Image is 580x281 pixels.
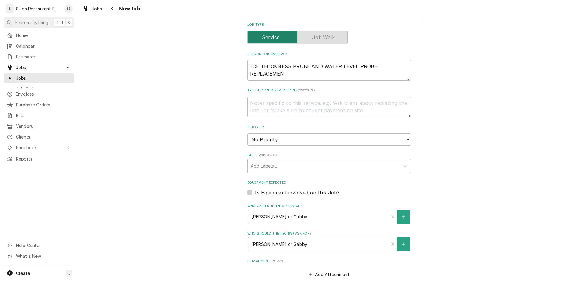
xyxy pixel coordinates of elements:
a: Job Series [4,84,74,94]
div: Job Type [247,22,411,44]
span: ( if any ) [273,259,284,263]
button: Search anythingCtrlK [4,17,74,28]
span: ( optional ) [298,89,315,92]
span: Estimates [16,54,71,60]
span: Calendar [16,43,71,49]
a: Reports [4,154,74,164]
a: Jobs [80,4,105,14]
span: Invoices [16,91,71,97]
label: Priority [247,125,411,130]
a: Home [4,30,74,40]
a: Go to Help Center [4,240,74,250]
span: Pricebook [16,144,62,151]
span: Search anything [15,19,48,26]
div: Priority [247,125,411,145]
a: Invoices [4,89,74,99]
label: Who called in this service? [247,204,411,209]
a: Go to Pricebook [4,142,74,153]
span: Help Center [16,242,71,249]
button: Create New Contact [397,237,410,251]
div: SS [64,4,73,13]
button: Create New Contact [397,210,410,224]
span: Bills [16,112,71,119]
span: New Job [117,5,140,13]
span: Ctrl [55,19,63,26]
div: Who called in this service? [247,204,411,224]
a: Bills [4,110,74,120]
span: K [68,19,70,26]
span: ( optional ) [260,153,277,157]
div: Technician Instructions [247,88,411,117]
span: Jobs [16,64,62,71]
a: Calendar [4,41,74,51]
div: Reason For Callback [247,52,411,81]
a: Jobs [4,73,74,83]
svg: Create New Contact [402,242,405,246]
span: Purchase Orders [16,102,71,108]
button: Add Attachment [308,270,351,279]
span: Jobs [16,75,71,81]
span: Jobs [92,6,102,12]
div: S [6,4,14,13]
label: Who should the tech(s) ask for? [247,231,411,236]
span: What's New [16,253,71,259]
span: Home [16,32,71,39]
div: Who should the tech(s) ask for? [247,231,411,251]
span: Job Series [16,86,71,92]
svg: Create New Contact [402,215,405,219]
label: Reason For Callback [247,52,411,57]
div: Service [247,31,411,44]
div: Shan Skipper's Avatar [64,4,73,13]
textarea: ICE THICKNESS PROBE AND WATER LEVEL PROBE REPLACEMENT [247,60,411,81]
a: Go to Jobs [4,62,74,72]
label: Labels [247,153,411,158]
label: Equipment Expected [247,180,411,185]
span: Reports [16,156,71,162]
a: Go to What's New [4,251,74,261]
span: Clients [16,134,71,140]
a: Vendors [4,121,74,131]
label: Job Type [247,22,411,27]
div: Labels [247,153,411,173]
label: Is Equipment involved on this Job? [255,189,340,196]
div: Attachments [247,259,411,279]
div: Skips Restaurant Equipment [16,6,61,12]
div: Equipment Expected [247,180,411,196]
a: Purchase Orders [4,100,74,110]
span: C [67,270,70,276]
a: Estimates [4,52,74,62]
span: Vendors [16,123,71,129]
label: Technician Instructions [247,88,411,93]
a: Clients [4,132,74,142]
button: Navigate back [107,4,117,13]
span: Create [16,271,30,276]
label: Attachments [247,259,411,264]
